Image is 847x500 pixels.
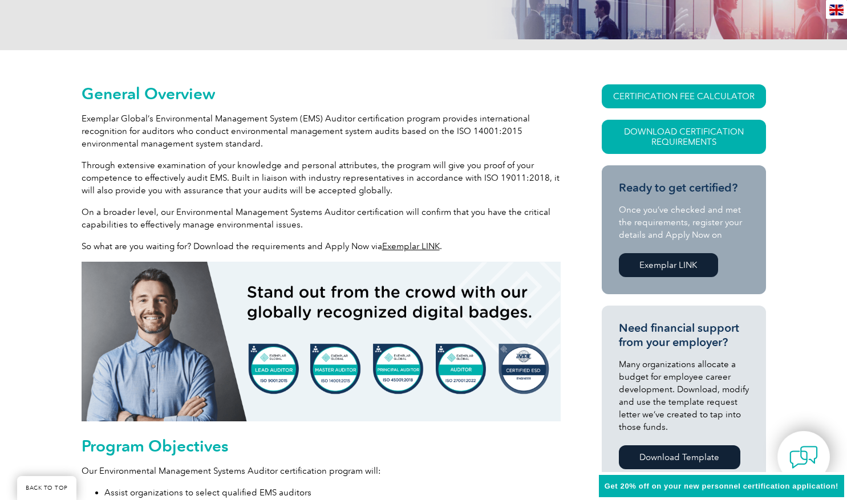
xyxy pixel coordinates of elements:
[829,5,844,15] img: en
[619,204,749,241] p: Once you’ve checked and met the requirements, register your details and Apply Now on
[82,112,561,150] p: Exemplar Global’s Environmental Management System (EMS) Auditor certification program provides in...
[104,486,561,499] li: Assist organizations to select qualified EMS auditors
[82,159,561,197] p: Through extensive examination of your knowledge and personal attributes, the program will give yo...
[82,465,561,477] p: Our Environmental Management Systems Auditor certification program will:
[619,445,740,469] a: Download Template
[619,358,749,433] p: Many organizations allocate a budget for employee career development. Download, modify and use th...
[82,262,561,421] img: badges
[619,181,749,195] h3: Ready to get certified?
[82,84,561,103] h2: General Overview
[82,240,561,253] p: So what are you waiting for? Download the requirements and Apply Now via .
[602,84,766,108] a: CERTIFICATION FEE CALCULATOR
[82,437,561,455] h2: Program Objectives
[602,120,766,154] a: Download Certification Requirements
[382,241,440,251] a: Exemplar LINK
[605,482,838,490] span: Get 20% off on your new personnel certification application!
[82,206,561,231] p: On a broader level, our Environmental Management Systems Auditor certification will confirm that ...
[619,253,718,277] a: Exemplar LINK
[17,476,76,500] a: BACK TO TOP
[789,443,818,471] img: contact-chat.png
[619,321,749,349] h3: Need financial support from your employer?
